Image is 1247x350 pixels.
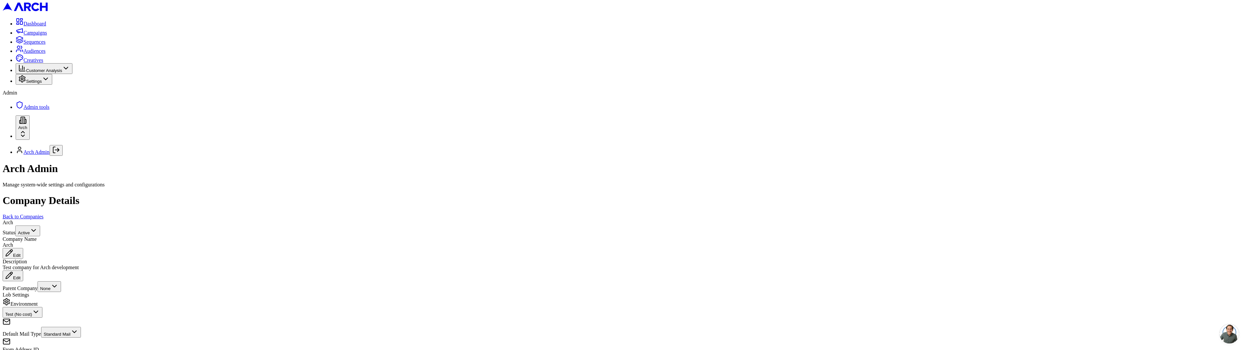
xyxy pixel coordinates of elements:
[3,163,1244,175] h1: Arch Admin
[23,149,50,155] a: Arch Admin
[3,242,13,248] span: Arch
[13,253,21,258] span: Edit
[16,21,46,26] a: Dashboard
[23,39,46,45] span: Sequences
[23,30,47,36] span: Campaigns
[18,125,27,130] span: Arch
[3,270,23,281] button: Edit
[26,79,42,84] span: Settings
[3,220,1244,226] div: Arch
[3,285,38,291] label: Parent Company
[3,236,37,242] label: Company Name
[26,68,62,73] span: Customer Analysis
[16,115,30,140] button: Arch
[16,48,46,54] a: Audiences
[3,331,41,337] label: Default Mail Type
[10,301,38,307] label: Environment
[3,292,1244,298] div: Lob Settings
[16,63,72,74] button: Customer Analysis
[16,74,52,85] button: Settings
[16,57,43,63] a: Creatives
[23,21,46,26] span: Dashboard
[16,30,47,36] a: Campaigns
[3,195,1244,207] h1: Company Details
[3,259,27,264] label: Description
[13,275,21,280] span: Edit
[3,214,43,219] a: Back to Companies
[3,230,15,235] label: Status
[16,104,50,110] a: Admin tools
[50,145,63,156] button: Log out
[1220,324,1239,343] a: Open chat
[23,57,43,63] span: Creatives
[3,248,23,259] button: Edit
[3,182,1244,188] div: Manage system-wide settings and configurations
[16,39,46,45] a: Sequences
[23,104,50,110] span: Admin tools
[3,90,1244,96] div: Admin
[3,265,79,270] span: Test company for Arch development
[23,48,46,54] span: Audiences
